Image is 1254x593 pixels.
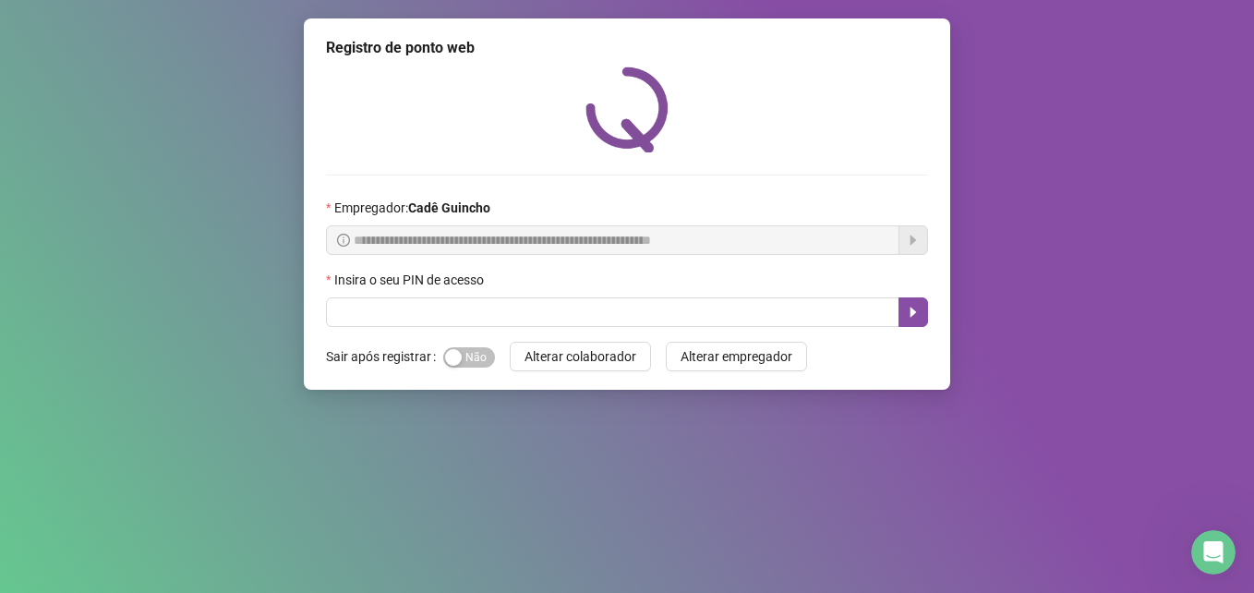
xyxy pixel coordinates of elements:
label: Insira o seu PIN de acesso [326,270,496,290]
span: Empregador : [334,198,490,218]
button: Alterar colaborador [510,342,651,371]
strong: Cadê Guincho [408,200,490,215]
div: Registro de ponto web [326,37,928,59]
button: Alterar empregador [666,342,807,371]
span: Alterar empregador [681,346,792,367]
label: Sair após registrar [326,342,443,371]
span: info-circle [337,234,350,247]
iframe: Intercom live chat [1191,530,1236,575]
span: Alterar colaborador [525,346,636,367]
img: QRPoint [585,67,669,152]
span: caret-right [906,305,921,320]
